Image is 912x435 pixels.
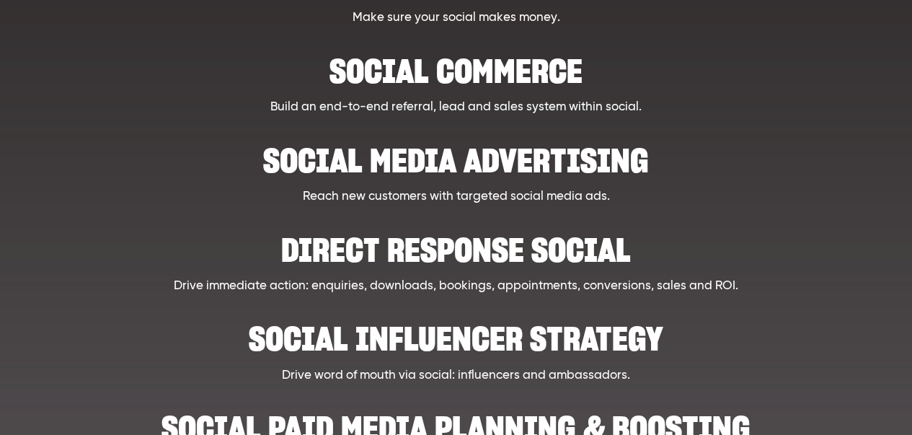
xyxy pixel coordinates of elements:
h2: Direct Response Social [125,221,787,265]
p: Drive word of mouth via social: influencers and ambassadors. [125,366,787,385]
p: Build an end-to-end referral, lead and sales system within social. [125,98,787,117]
p: Make sure your social makes money. [125,9,787,27]
a: Social Commerce Build an end-to-end referral, lead and sales system within social. [125,42,787,117]
h2: Social Media Advertising [125,131,787,175]
h2: Social Commerce [125,42,787,86]
a: Social Media Advertising Reach new customers with targeted social media ads. [125,131,787,206]
a: Social influencer strategy Drive word of mouth via social: influencers and ambassadors. [125,309,787,385]
p: Reach new customers with targeted social media ads. [125,188,787,206]
h2: Social influencer strategy [125,309,787,353]
p: Drive immediate action: enquiries, downloads, bookings, appointments, conversions, sales and ROI. [125,277,787,296]
a: Direct Response Social Drive immediate action: enquiries, downloads, bookings, appointments, conv... [125,221,787,296]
